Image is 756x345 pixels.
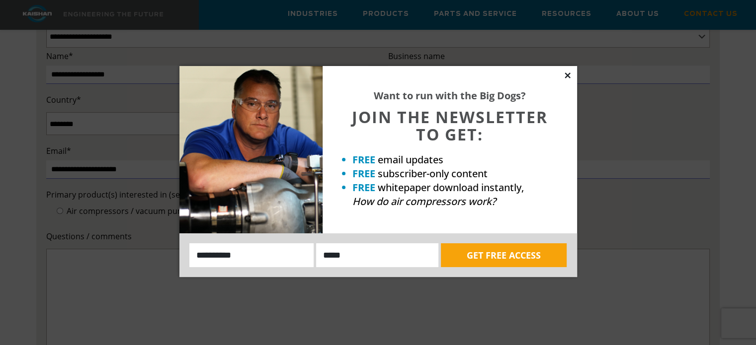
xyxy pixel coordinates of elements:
[352,153,375,166] strong: FREE
[352,195,496,208] em: How do air compressors work?
[352,106,548,145] span: JOIN THE NEWSLETTER TO GET:
[378,181,524,194] span: whitepaper download instantly,
[189,243,314,267] input: Name:
[378,167,488,180] span: subscriber-only content
[352,181,375,194] strong: FREE
[316,243,438,267] input: Email
[563,71,572,80] button: Close
[378,153,443,166] span: email updates
[441,243,567,267] button: GET FREE ACCESS
[374,89,526,102] strong: Want to run with the Big Dogs?
[352,167,375,180] strong: FREE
